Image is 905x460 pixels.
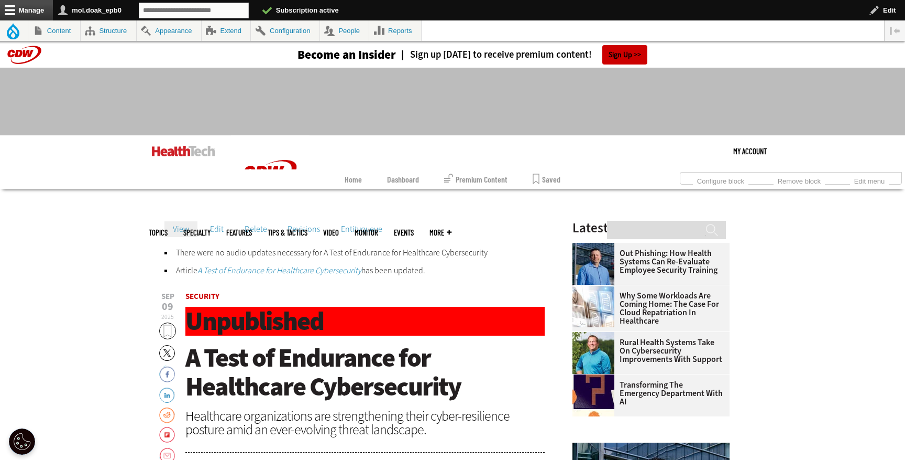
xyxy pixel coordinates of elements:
[572,285,620,294] a: Electronic health records
[444,169,507,189] a: Premium Content
[202,20,251,41] a: Extend
[733,135,767,167] a: My Account
[850,174,889,186] a: Edit menu
[323,229,339,237] a: Video
[345,169,362,189] a: Home
[9,429,35,455] div: Cookie Settings
[429,229,451,237] span: More
[602,45,647,65] a: Sign Up
[185,307,545,336] h1: Unpublished
[572,249,723,274] a: Out Phishing: How Health Systems Can Re-Evaluate Employee Security Training
[572,292,723,325] a: Why Some Workloads Are Coming Home: The Case for Cloud Repatriation in Healthcare
[258,49,396,61] a: Become an Insider
[774,174,825,186] a: Remove block
[572,243,620,251] a: Scott Currie
[185,291,219,302] a: Security
[572,338,723,363] a: Rural Health Systems Take On Cybersecurity Improvements with Support
[159,302,176,312] span: 09
[9,429,35,455] button: Open Preferences
[572,375,620,383] a: illustration of question mark
[387,169,419,189] a: Dashboard
[733,135,767,167] div: User menu
[149,229,168,237] span: Topics
[572,332,614,374] img: Jim Roeder
[231,135,310,213] img: Home
[268,229,307,237] a: Tips & Tactics
[572,375,614,416] img: illustration of question mark
[152,146,215,156] img: Home
[231,205,310,216] a: CDW
[572,243,614,285] img: Scott Currie
[533,169,560,189] a: Saved
[161,313,174,321] span: 2025
[355,229,378,237] a: MonITor
[185,340,461,404] span: A Test of Endurance for Healthcare Cybersecurity
[297,49,396,61] h3: Become an Insider
[572,221,730,234] h3: Latest Articles
[693,174,748,186] a: Configure block
[572,381,723,406] a: Transforming the Emergency Department with AI
[396,50,592,60] a: Sign up [DATE] to receive premium content!
[185,409,545,436] div: Healthcare organizations are strengthening their cyber-resilience posture amid an ever-evolving t...
[394,229,414,237] a: Events
[572,332,620,340] a: Jim Roeder
[164,247,545,277] div: Status message
[251,20,319,41] a: Configuration
[159,293,176,301] span: Sep
[320,20,369,41] a: People
[81,20,136,41] a: Structure
[885,20,905,41] button: Vertical orientation
[572,285,614,327] img: Electronic health records
[197,265,361,276] a: A Test of Endurance for Healthcare Cybersecurity
[164,264,545,277] li: Article has been updated.
[164,247,545,259] li: There were no audio updates necessary for A Test of Endurance for Healthcare Cybersecurity
[28,20,80,41] a: Content
[369,20,421,41] a: Reports
[226,229,252,237] a: Features
[183,229,211,237] span: Specialty
[137,20,201,41] a: Appearance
